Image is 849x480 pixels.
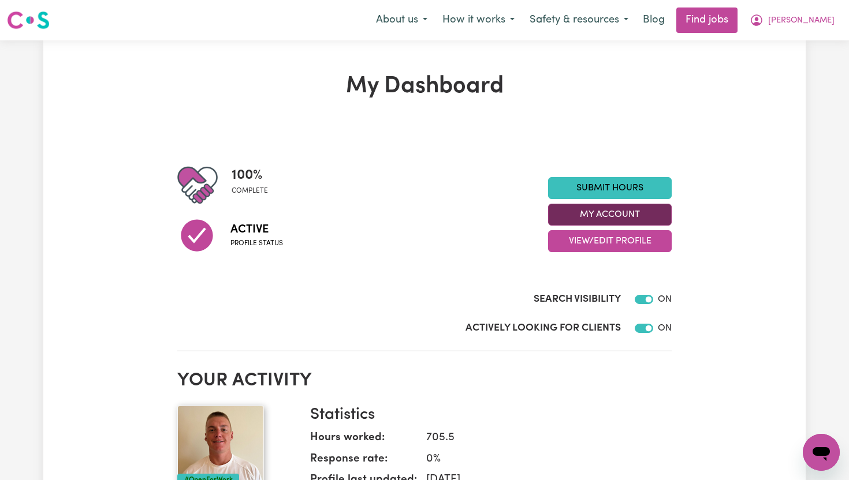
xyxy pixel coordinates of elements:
[676,7,738,33] a: Find jobs
[548,177,672,199] a: Submit Hours
[548,230,672,252] button: View/Edit Profile
[435,8,522,32] button: How it works
[232,165,268,186] span: 100 %
[230,221,283,238] span: Active
[310,406,662,425] h3: Statistics
[177,370,672,392] h2: Your activity
[7,10,50,31] img: Careseekers logo
[232,186,268,196] span: complete
[658,324,672,333] span: ON
[7,7,50,33] a: Careseekers logo
[368,8,435,32] button: About us
[310,451,417,472] dt: Response rate:
[417,451,662,468] dd: 0 %
[232,165,277,205] div: Profile completeness: 100%
[310,430,417,451] dt: Hours worked:
[803,434,840,471] iframe: Button to launch messaging window
[742,8,842,32] button: My Account
[658,295,672,304] span: ON
[417,430,662,447] dd: 705.5
[177,73,672,100] h1: My Dashboard
[768,14,835,27] span: [PERSON_NAME]
[534,292,621,307] label: Search Visibility
[636,7,672,33] a: Blog
[230,238,283,249] span: Profile status
[548,204,672,226] button: My Account
[466,321,621,336] label: Actively Looking for Clients
[522,8,636,32] button: Safety & resources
